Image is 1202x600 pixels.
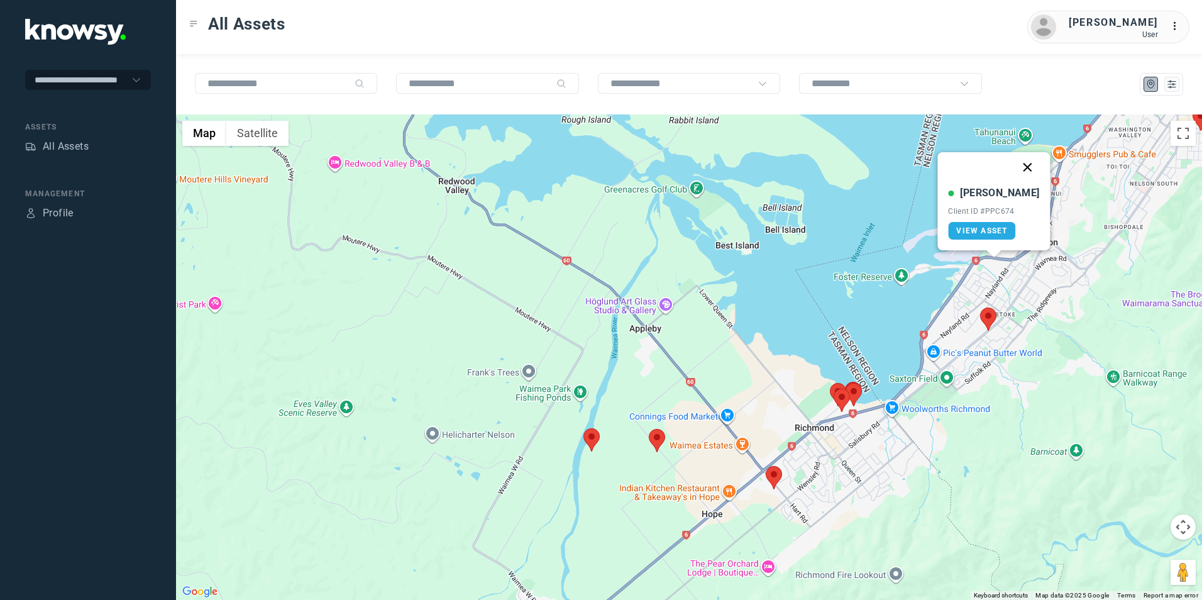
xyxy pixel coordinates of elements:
div: : [1171,19,1186,36]
div: Search [355,79,365,89]
span: View Asset [956,226,1007,235]
div: : [1171,19,1186,34]
a: View Asset [948,222,1015,240]
div: [PERSON_NAME] [1069,15,1158,30]
button: Map camera controls [1171,514,1196,540]
button: Drag Pegman onto the map to open Street View [1171,560,1196,585]
tspan: ... [1171,21,1184,31]
div: Toggle Menu [189,19,198,28]
div: Assets [25,141,36,152]
div: Search [556,79,566,89]
img: Google [179,584,221,600]
a: Report a map error [1144,592,1198,599]
a: Open this area in Google Maps (opens a new window) [179,584,221,600]
div: User [1069,30,1158,39]
button: Close [1013,152,1043,182]
a: Terms (opens in new tab) [1117,592,1136,599]
div: Assets [25,121,151,133]
span: All Assets [208,13,285,35]
button: Show street map [182,121,226,146]
a: AssetsAll Assets [25,139,89,154]
div: Map [1145,79,1157,90]
div: Profile [25,208,36,219]
span: Map data ©2025 Google [1035,592,1109,599]
div: [PERSON_NAME] [960,186,1039,201]
img: Application Logo [25,19,126,45]
a: ProfileProfile [25,206,74,221]
button: Show satellite imagery [226,121,289,146]
div: List [1166,79,1177,90]
div: Management [25,188,151,199]
button: Toggle fullscreen view [1171,121,1196,146]
button: Keyboard shortcuts [974,591,1028,600]
img: avatar.png [1031,14,1056,40]
div: Client ID #PPC674 [948,207,1039,216]
div: Profile [43,206,74,221]
div: All Assets [43,139,89,154]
